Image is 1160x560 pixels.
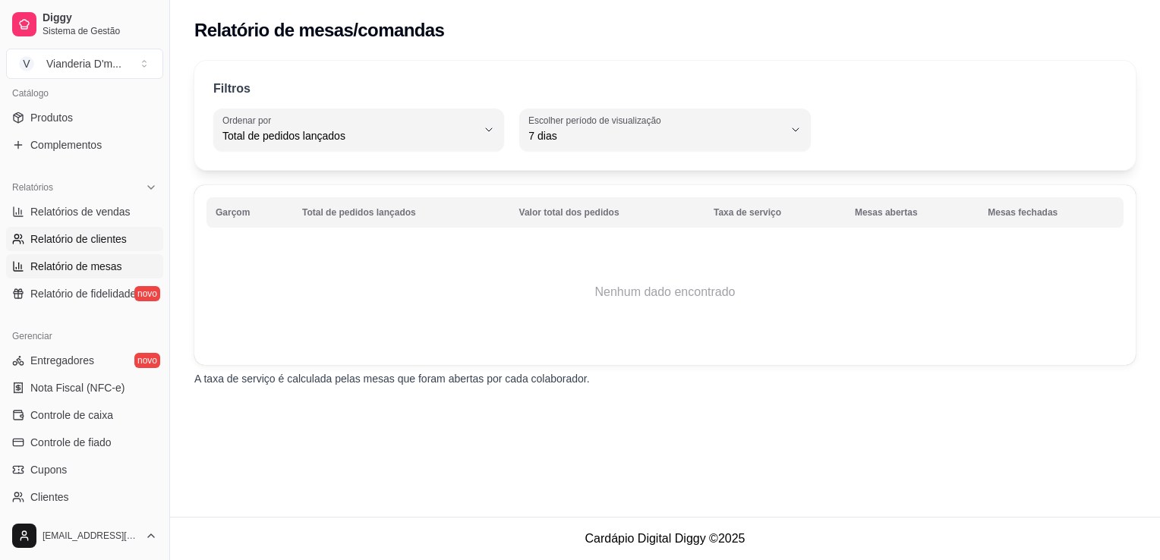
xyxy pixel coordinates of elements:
div: Vianderia D'm ... [46,56,121,71]
button: Ordenar porTotal de pedidos lançados [213,109,504,151]
p: A taxa de serviço é calculada pelas mesas que foram abertas por cada colaborador. [194,371,1136,386]
th: Taxa de serviço [705,197,846,228]
a: Produtos [6,105,163,130]
a: Cupons [6,458,163,482]
span: Relatórios de vendas [30,204,131,219]
span: Produtos [30,110,73,125]
a: Relatório de mesas [6,254,163,278]
a: Nota Fiscal (NFC-e) [6,376,163,400]
p: Filtros [213,80,251,98]
span: Controle de caixa [30,407,113,423]
button: Escolher período de visualização7 dias [519,109,810,151]
span: Diggy [43,11,157,25]
span: Relatório de fidelidade [30,286,136,301]
label: Escolher período de visualização [528,114,666,127]
th: Mesas fechadas [979,197,1124,228]
a: Entregadoresnovo [6,348,163,373]
span: Controle de fiado [30,435,112,450]
div: Gerenciar [6,324,163,348]
a: Relatório de clientes [6,227,163,251]
span: Total de pedidos lançados [222,128,477,143]
span: 7 dias [528,128,783,143]
a: Controle de fiado [6,430,163,455]
footer: Cardápio Digital Diggy © 2025 [170,517,1160,560]
h2: Relatório de mesas/comandas [194,18,444,42]
label: Ordenar por [222,114,276,127]
span: Relatório de clientes [30,231,127,247]
span: Nota Fiscal (NFC-e) [30,380,125,395]
button: [EMAIL_ADDRESS][DOMAIN_NAME] [6,518,163,554]
span: Sistema de Gestão [43,25,157,37]
span: Relatório de mesas [30,259,122,274]
th: Mesas abertas [846,197,979,228]
a: Complementos [6,133,163,157]
th: Garçom [206,197,293,228]
span: Relatórios [12,181,53,193]
button: Select a team [6,49,163,79]
span: Complementos [30,137,102,153]
th: Valor total dos pedidos [510,197,705,228]
span: V [19,56,34,71]
td: Nenhum dado encontrado [206,231,1124,353]
a: Relatório de fidelidadenovo [6,282,163,306]
div: Catálogo [6,81,163,105]
a: Relatórios de vendas [6,200,163,224]
span: Entregadores [30,353,94,368]
span: Clientes [30,489,69,505]
span: Cupons [30,462,67,477]
a: Controle de caixa [6,403,163,427]
a: DiggySistema de Gestão [6,6,163,42]
th: Total de pedidos lançados [293,197,510,228]
span: [EMAIL_ADDRESS][DOMAIN_NAME] [43,530,139,542]
a: Clientes [6,485,163,509]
